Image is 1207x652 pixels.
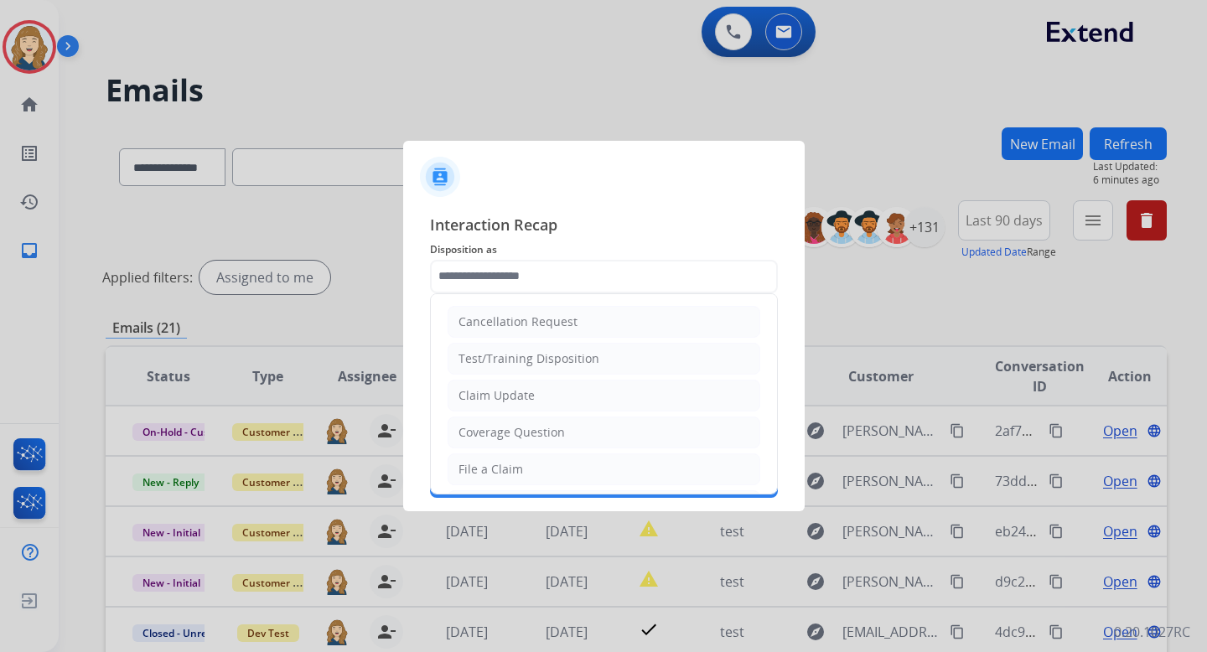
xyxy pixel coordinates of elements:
span: Disposition as [430,240,778,260]
p: 0.20.1027RC [1114,622,1190,642]
div: Cancellation Request [458,313,578,330]
div: Claim Update [458,387,535,404]
div: Coverage Question [458,424,565,441]
div: File a Claim [458,461,523,478]
span: Interaction Recap [430,213,778,240]
div: Test/Training Disposition [458,350,599,367]
img: contactIcon [420,157,460,197]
